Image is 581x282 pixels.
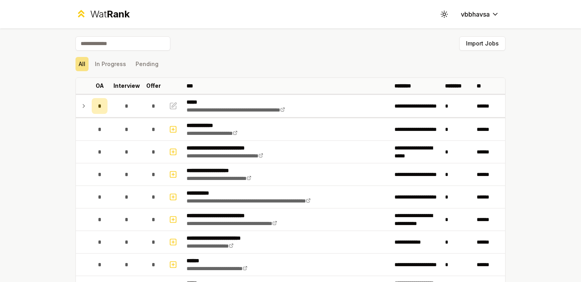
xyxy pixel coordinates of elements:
button: Pending [132,57,162,71]
a: WatRank [75,8,130,21]
div: Wat [90,8,130,21]
button: All [75,57,89,71]
button: vbbhavsa [455,7,506,21]
span: vbbhavsa [461,9,490,19]
button: Import Jobs [459,36,506,51]
span: Rank [107,8,130,20]
p: OA [96,82,104,90]
button: In Progress [92,57,129,71]
p: Offer [146,82,161,90]
p: Interview [113,82,140,90]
